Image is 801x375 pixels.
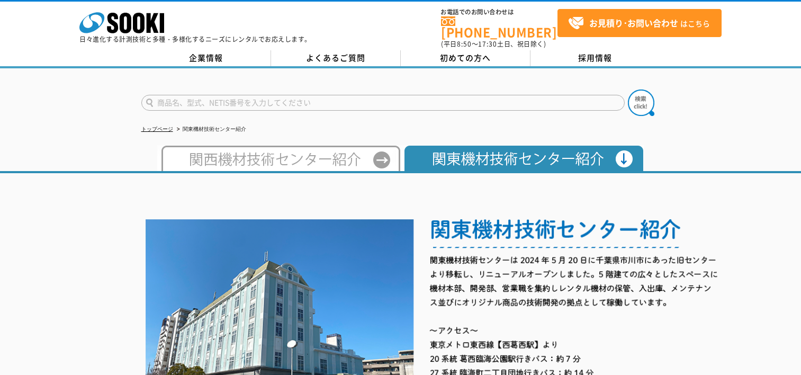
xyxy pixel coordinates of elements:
[441,16,557,38] a: [PHONE_NUMBER]
[175,124,246,135] li: 関東機材技術センター紹介
[141,50,271,66] a: 企業情報
[271,50,401,66] a: よくあるご質問
[141,126,173,132] a: トップページ
[441,39,546,49] span: (平日 ～ 土日、祝日除く)
[457,39,472,49] span: 8:50
[157,146,400,171] img: 西日本テクニカルセンター紹介
[400,161,644,169] a: 関東機材技術センター紹介
[141,95,625,111] input: 商品名、型式、NETIS番号を入力してください
[589,16,678,29] strong: お見積り･お問い合わせ
[530,50,660,66] a: 採用情報
[157,161,400,169] a: 西日本テクニカルセンター紹介
[478,39,497,49] span: 17:30
[568,15,710,31] span: はこちら
[440,52,491,64] span: 初めての方へ
[441,9,557,15] span: お電話でのお問い合わせは
[79,36,311,42] p: 日々進化する計測技術と多種・多様化するニーズにレンタルでお応えします。
[628,90,654,116] img: btn_search.png
[401,50,530,66] a: 初めての方へ
[400,146,644,171] img: 関東機材技術センター紹介
[557,9,722,37] a: お見積り･お問い合わせはこちら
